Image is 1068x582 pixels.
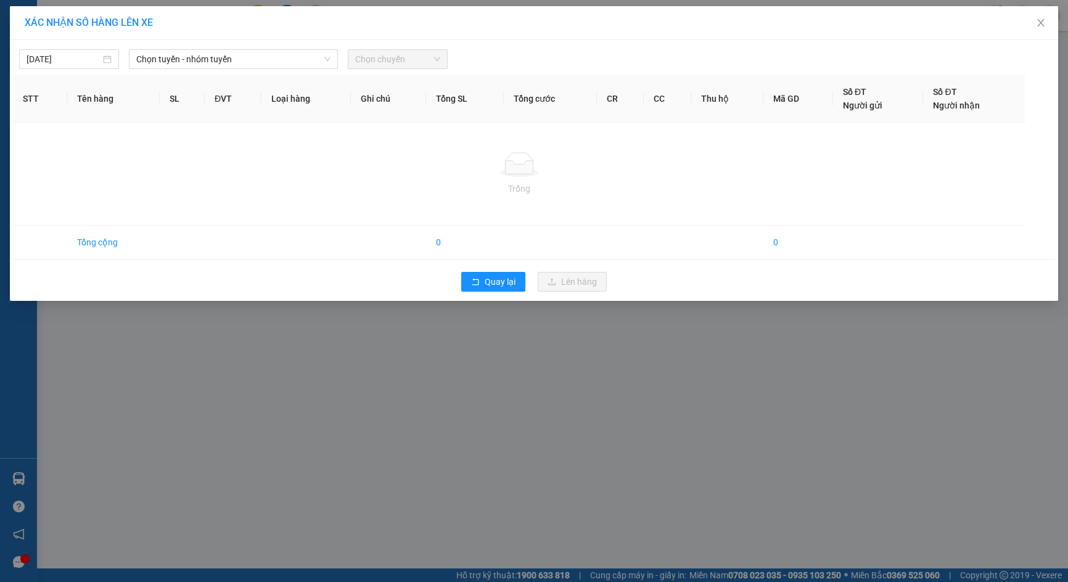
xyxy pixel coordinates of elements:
span: Số ĐT [843,87,866,97]
th: Tổng cước [504,75,597,123]
input: 15/10/2025 [27,52,101,66]
td: 0 [763,226,833,260]
th: Tổng SL [426,75,504,123]
th: Ghi chú [351,75,426,123]
th: Loại hàng [261,75,351,123]
span: down [324,55,331,63]
span: Người nhận [933,100,980,110]
button: rollbackQuay lại [461,272,525,292]
button: Close [1024,6,1058,41]
th: Thu hộ [691,75,763,123]
th: SL [160,75,205,123]
button: uploadLên hàng [538,272,607,292]
span: Quay lại [485,275,516,289]
span: Số ĐT [933,87,956,97]
span: Chọn chuyến [355,50,440,68]
span: XÁC NHẬN SỐ HÀNG LÊN XE [25,17,153,28]
td: Tổng cộng [67,226,159,260]
th: STT [13,75,67,123]
th: CR [597,75,644,123]
th: Mã GD [763,75,833,123]
span: Người gửi [843,100,882,110]
span: rollback [471,277,480,287]
th: ĐVT [205,75,261,123]
div: Trống [23,182,1015,195]
th: Tên hàng [67,75,159,123]
span: close [1036,18,1046,28]
span: Chọn tuyến - nhóm tuyến [136,50,331,68]
th: CC [644,75,691,123]
td: 0 [426,226,504,260]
